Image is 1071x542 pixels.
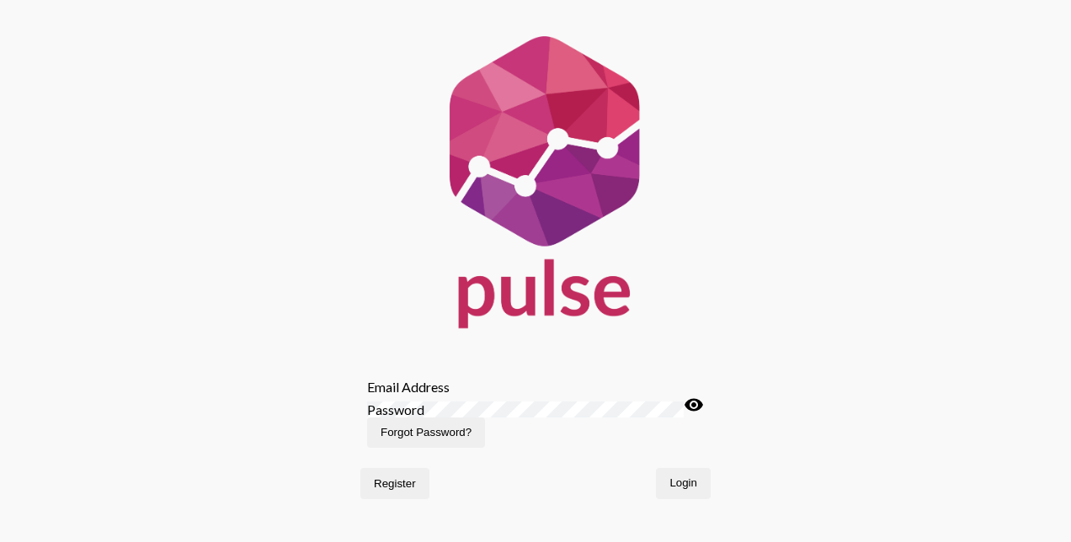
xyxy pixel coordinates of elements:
span: Forgot Password? [381,426,472,438]
button: Register [360,468,429,498]
button: Forgot Password? [367,417,485,448]
img: Pulse For Good Logo [354,27,717,345]
span: Login [669,477,697,490]
button: Login [656,468,711,498]
span: Register [374,477,416,490]
mat-icon: visibility [684,395,704,415]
